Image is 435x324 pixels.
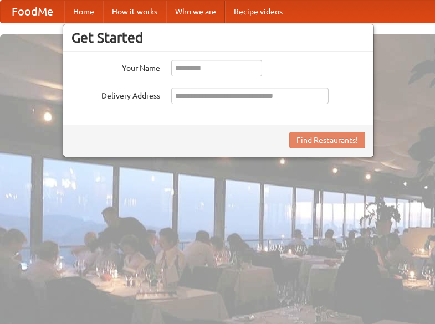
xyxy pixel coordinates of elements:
[166,1,225,23] a: Who we are
[64,1,103,23] a: Home
[71,29,365,46] h3: Get Started
[71,60,160,74] label: Your Name
[225,1,291,23] a: Recipe videos
[71,88,160,101] label: Delivery Address
[1,1,64,23] a: FoodMe
[103,1,166,23] a: How it works
[289,132,365,148] button: Find Restaurants!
